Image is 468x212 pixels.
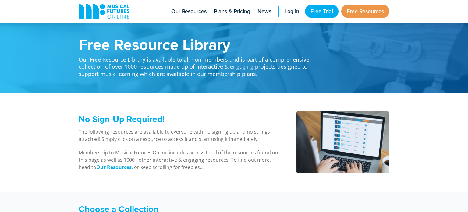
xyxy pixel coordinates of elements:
a: Our Resources [96,164,132,171]
p: Membership to Musical Futures Online includes access to all of the resources found on this page a... [79,149,281,171]
p: The following resources are available to everyone with no signing up and no strings attached! Sim... [79,128,281,143]
span: No Sign-Up Required! [79,113,165,125]
a: Free Resources [341,5,389,18]
strong: Our Resources [96,164,132,171]
span: Log in [285,7,299,16]
span: Plans & Pricing [214,7,250,16]
h1: Free Resource Library [79,37,316,52]
a: Free Trial [305,5,339,18]
span: Our Resources [171,7,207,16]
p: Our Free Resource Library is available to all non-members and is part of a comprehensive collecti... [79,52,316,77]
span: News [257,7,271,16]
